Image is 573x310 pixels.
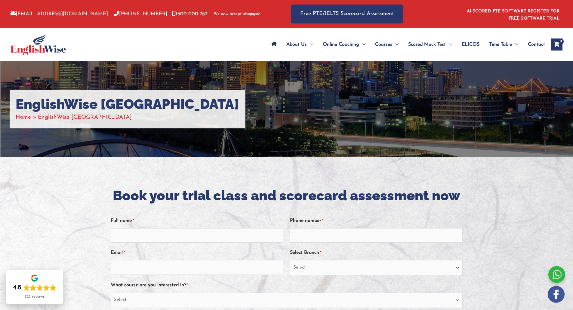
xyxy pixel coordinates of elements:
h2: Book your trial class and scorecard assessment now [111,187,463,205]
label: Phone number [290,216,323,226]
a: About UsMenu Toggle [282,34,318,55]
span: Online Coaching [323,34,359,55]
div: 4.8 [13,284,21,292]
label: What course are you interested in? [111,280,188,290]
a: CoursesMenu Toggle [370,34,403,55]
aside: Header Widget 1 [463,4,562,24]
div: Rating: 4.8 out of 5 [13,284,56,292]
img: cropped-ew-logo [11,34,66,55]
span: Menu Toggle [359,34,365,55]
span: Contact [528,34,545,55]
a: 1300 000 783 [172,11,208,17]
a: AI SCORED PTE SOFTWARE REGISTER FOR FREE SOFTWARE TRIAL [467,9,560,21]
label: Select Branch [290,248,321,258]
nav: Site Navigation: Main Menu [266,34,545,55]
span: Menu Toggle [307,34,313,55]
span: EnglishWise [GEOGRAPHIC_DATA] [38,115,132,120]
h1: EnglishWise [GEOGRAPHIC_DATA] [16,96,239,112]
a: Scored Mock TestMenu Toggle [403,34,457,55]
a: [PHONE_NUMBER] [114,11,167,17]
nav: Breadcrumbs [16,112,239,122]
span: Courses [375,34,392,55]
a: Contact [523,34,545,55]
a: Free PTE/IELTS Scorecard Assessment [291,5,403,23]
span: Time Table [489,34,512,55]
img: Afterpay-Logo [243,12,260,16]
a: Time TableMenu Toggle [484,34,523,55]
span: We now accept [214,11,242,17]
a: Online CoachingMenu Toggle [318,34,370,55]
div: 723 reviews [25,294,45,299]
span: Scored Mock Test [408,34,446,55]
img: white-facebook.png [548,286,565,303]
span: Menu Toggle [446,34,452,55]
span: About Us [286,34,307,55]
span: Menu Toggle [392,34,399,55]
label: Email [111,248,125,258]
label: Full name [111,216,134,226]
a: ELICOS [457,34,484,55]
span: Menu Toggle [512,34,518,55]
span: ELICOS [462,34,479,55]
a: View Shopping Cart, empty [551,38,562,51]
a: Home [16,115,31,120]
a: [EMAIL_ADDRESS][DOMAIN_NAME] [11,11,108,17]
